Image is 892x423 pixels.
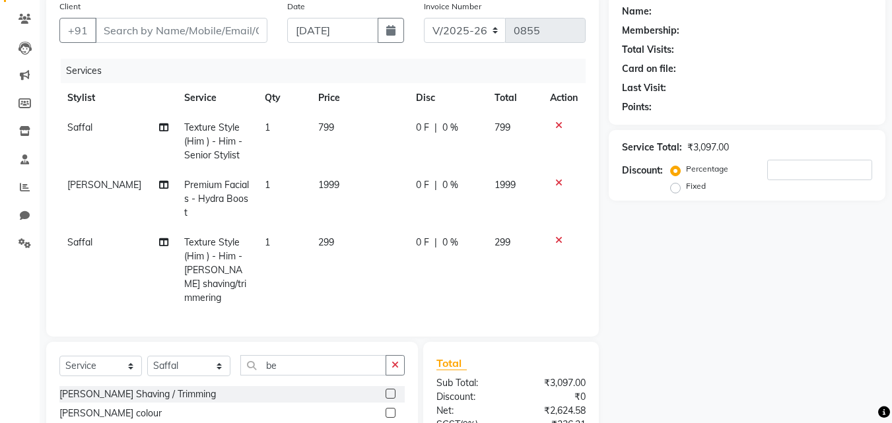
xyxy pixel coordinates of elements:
span: 299 [318,236,334,248]
span: | [434,236,437,249]
span: Total [436,356,467,370]
span: Texture Style(Him ) - Him - [PERSON_NAME] shaving/trimmering [184,236,246,304]
span: 799 [318,121,334,133]
span: Saffal [67,121,92,133]
div: Name: [622,5,652,18]
div: Total Visits: [622,43,674,57]
label: Percentage [686,163,728,175]
label: Date [287,1,305,13]
div: Service Total: [622,141,682,154]
div: ₹0 [511,390,596,404]
th: Price [310,83,408,113]
div: Last Visit: [622,81,666,95]
div: ₹3,097.00 [687,141,729,154]
span: 1999 [318,179,339,191]
label: Invoice Number [424,1,481,13]
div: Card on file: [622,62,676,76]
span: 1 [265,236,270,248]
div: Points: [622,100,652,114]
div: [PERSON_NAME] colour [59,407,162,420]
span: 1 [265,121,270,133]
span: 0 % [442,178,458,192]
div: Net: [427,404,511,418]
div: Membership: [622,24,679,38]
span: Texture Style(Him ) - Him - Senior Stylist [184,121,242,161]
th: Qty [257,83,310,113]
th: Disc [408,83,487,113]
span: 1999 [495,179,516,191]
span: 0 F [416,121,429,135]
span: 0 F [416,236,429,249]
span: | [434,178,437,192]
th: Service [176,83,257,113]
div: ₹3,097.00 [511,376,596,390]
span: | [434,121,437,135]
span: 0 F [416,178,429,192]
span: [PERSON_NAME] [67,179,141,191]
span: 0 % [442,236,458,249]
div: Discount: [622,164,663,178]
label: Fixed [686,180,706,192]
th: Action [542,83,586,113]
input: Search or Scan [240,355,386,375]
span: Premium Facials - Hydra Boost [184,179,249,218]
label: Client [59,1,81,13]
th: Total [487,83,543,113]
th: Stylist [59,83,176,113]
span: 1 [265,179,270,191]
span: 0 % [442,121,458,135]
div: Sub Total: [427,376,511,390]
div: Services [61,59,596,83]
div: [PERSON_NAME] Shaving / Trimming [59,387,216,401]
button: +91 [59,18,96,43]
input: Search by Name/Mobile/Email/Code [95,18,267,43]
div: ₹2,624.58 [511,404,596,418]
div: Discount: [427,390,511,404]
span: 799 [495,121,510,133]
span: 299 [495,236,510,248]
span: Saffal [67,236,92,248]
